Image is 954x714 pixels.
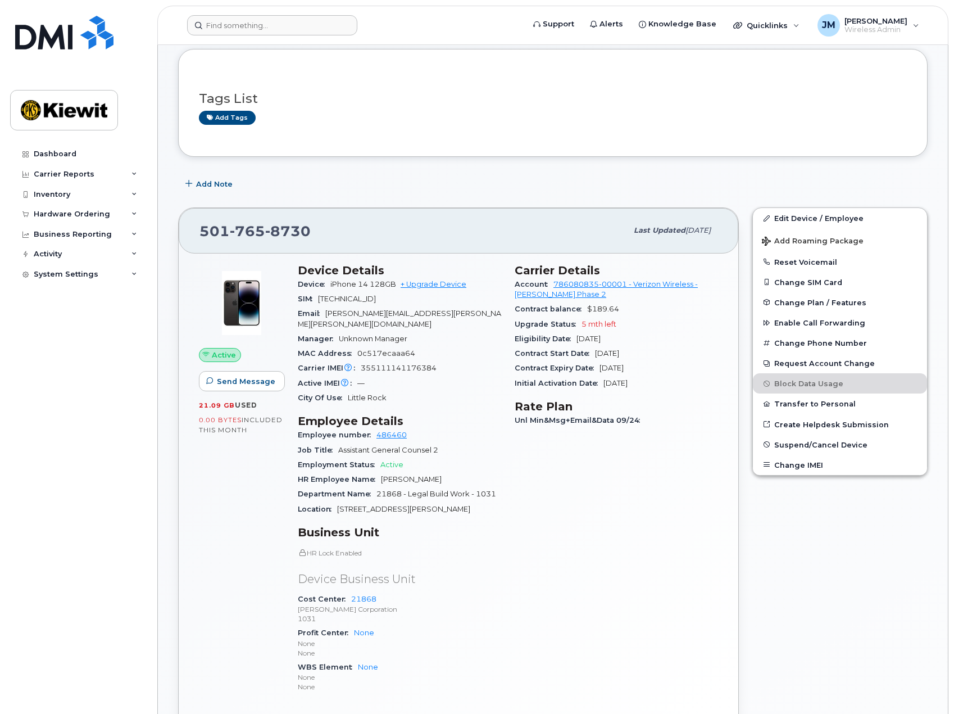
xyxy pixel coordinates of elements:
[338,446,438,454] span: Assistant General Counsel 2
[298,475,381,483] span: HR Employee Name
[543,19,574,30] span: Support
[199,223,311,239] span: 501
[753,313,927,333] button: Enable Call Forwarding
[515,305,587,313] span: Contract balance
[199,415,283,434] span: included this month
[298,309,501,328] span: [PERSON_NAME][EMAIL_ADDRESS][PERSON_NAME][PERSON_NAME][DOMAIN_NAME]
[298,264,501,277] h3: Device Details
[298,648,501,658] p: None
[196,179,233,189] span: Add Note
[753,353,927,373] button: Request Account Change
[298,604,501,614] p: [PERSON_NAME] Corporation
[685,226,711,234] span: [DATE]
[298,460,380,469] span: Employment Status
[753,394,927,414] button: Transfer to Personal
[753,208,927,228] a: Edit Device / Employee
[298,414,501,428] h3: Employee Details
[515,335,576,343] span: Eligibility Date
[178,174,242,194] button: Add Note
[774,440,867,449] span: Suspend/Cancel Device
[298,505,337,513] span: Location
[515,364,599,372] span: Contract Expiry Date
[298,614,501,623] p: 1031
[318,295,376,303] span: [TECHNICAL_ID]
[515,379,603,387] span: Initial Activation Date
[753,333,927,353] button: Change Phone Number
[634,226,685,234] span: Last updated
[358,663,378,671] a: None
[361,364,437,372] span: 355111141176384
[905,665,946,706] iframe: Messenger Launcher
[199,401,235,409] span: 21.09 GB
[844,16,907,25] span: [PERSON_NAME]
[376,490,496,498] span: 21868 - Legal Build Work - 1031
[582,320,616,328] span: 5 mth left
[525,13,582,35] a: Support
[348,394,387,402] span: Little Rock
[298,548,501,558] p: HR Lock Enabled
[298,295,318,303] span: SIM
[357,349,415,358] span: 0c517ecaaa64
[351,595,376,603] a: 21868
[339,335,407,343] span: Unknown Manager
[357,379,365,387] span: —
[298,663,358,671] span: WBS Element
[298,595,351,603] span: Cost Center
[381,475,442,483] span: [PERSON_NAME]
[298,431,376,439] span: Employee number
[376,431,407,439] a: 486460
[582,13,631,35] a: Alerts
[298,335,339,343] span: Manager
[576,335,601,343] span: [DATE]
[298,526,501,539] h3: Business Unit
[599,364,624,372] span: [DATE]
[774,319,865,327] span: Enable Call Forwarding
[753,414,927,435] a: Create Helpdesk Submission
[810,14,927,37] div: Jason Muhle
[298,364,361,372] span: Carrier IMEI
[401,280,466,288] a: + Upgrade Device
[298,571,501,588] p: Device Business Unit
[648,19,716,30] span: Knowledge Base
[298,309,325,318] span: Email
[212,350,236,360] span: Active
[354,629,374,637] a: None
[515,280,698,299] a: 786080835-00001 - Verizon Wireless - [PERSON_NAME] Phase 2
[298,394,348,402] span: City Of Use
[595,349,619,358] span: [DATE]
[753,435,927,455] button: Suspend/Cancel Device
[298,490,376,498] span: Department Name
[753,252,927,272] button: Reset Voicemail
[235,401,257,409] span: used
[515,349,595,358] span: Contract Start Date
[265,223,311,239] span: 8730
[753,373,927,394] button: Block Data Usage
[337,505,470,513] span: [STREET_ADDRESS][PERSON_NAME]
[515,416,646,424] span: Unl Min&Msg+Email&Data 09/24
[298,349,357,358] span: MAC Address
[298,446,338,454] span: Job Title
[762,237,864,247] span: Add Roaming Package
[599,19,623,30] span: Alerts
[587,305,619,313] span: $189.64
[330,280,396,288] span: iPhone 14 128GB
[298,379,357,387] span: Active IMEI
[844,25,907,34] span: Wireless Admin
[199,92,907,106] h3: Tags List
[747,21,788,30] span: Quicklinks
[298,629,354,637] span: Profit Center
[725,14,807,37] div: Quicklinks
[199,111,256,125] a: Add tags
[208,269,275,337] img: image20231002-3703462-njx0qo.jpeg
[603,379,628,387] span: [DATE]
[515,280,553,288] span: Account
[230,223,265,239] span: 765
[217,376,275,387] span: Send Message
[298,280,330,288] span: Device
[199,371,285,391] button: Send Message
[515,264,718,277] h3: Carrier Details
[380,460,403,469] span: Active
[631,13,724,35] a: Knowledge Base
[187,15,357,35] input: Find something...
[774,298,866,306] span: Change Plan / Features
